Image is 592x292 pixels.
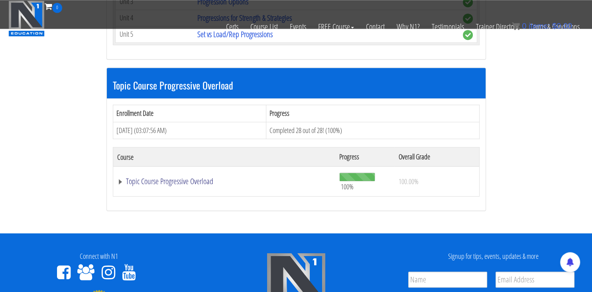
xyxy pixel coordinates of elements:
img: n1-education [8,0,45,36]
a: Events [284,13,312,41]
span: $ [552,22,557,30]
th: Course [113,147,335,167]
th: Progress [266,105,479,122]
a: 0 items: $0.00 [512,22,572,30]
a: Terms & Conditions [524,13,586,41]
a: Topic Course Progressive Overload [117,177,331,185]
span: 0 [522,22,526,30]
a: FREE Course [312,13,360,41]
th: Overall Grade [395,147,479,167]
span: 100% [341,182,354,191]
a: Why N1? [391,13,426,41]
span: 0 [52,3,62,13]
td: [DATE] (03:07:56 AM) [113,122,266,139]
h4: Connect with N1 [6,252,191,260]
a: Trainer Directory [470,13,524,41]
img: icon11.png [512,22,520,30]
td: Completed 28 out of 28! (100%) [266,122,479,139]
a: Course List [244,13,284,41]
h3: Topic Course Progressive Overload [113,80,480,90]
td: 100.00% [395,167,479,197]
a: Contact [360,13,391,41]
a: Certs [220,13,244,41]
input: Email Address [496,272,574,288]
bdi: 0.00 [552,22,572,30]
th: Progress [335,147,395,167]
th: Enrollment Date [113,105,266,122]
a: Testimonials [426,13,470,41]
a: 0 [45,1,62,12]
span: items: [529,22,550,30]
h4: Signup for tips, events, updates & more [401,252,586,260]
input: Name [408,272,487,288]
